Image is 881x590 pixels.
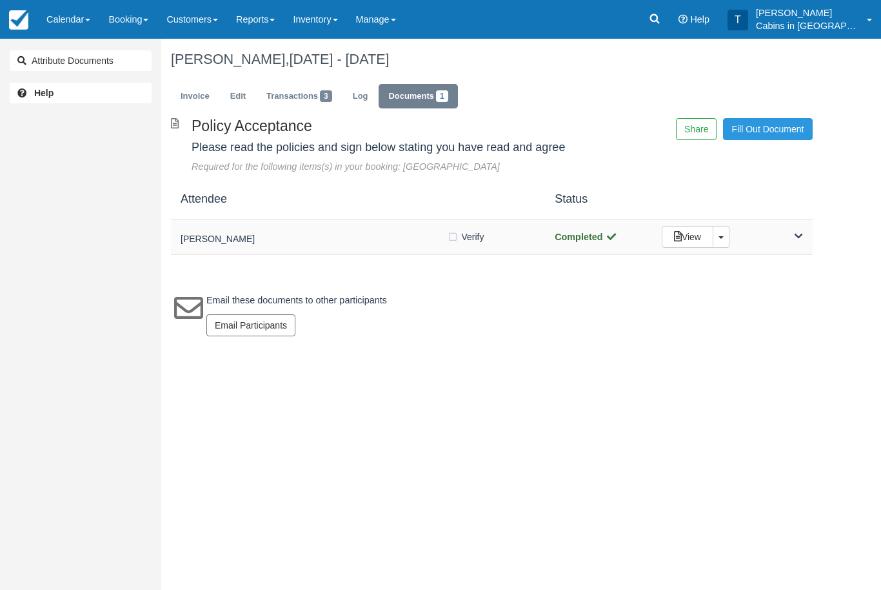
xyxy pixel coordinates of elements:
[192,118,574,134] h2: Policy Acceptance
[34,88,54,98] b: Help
[545,193,652,206] h4: Status
[756,6,859,19] p: [PERSON_NAME]
[343,84,378,109] a: Log
[461,230,484,243] span: Verify
[206,294,387,307] p: Email these documents to other participants
[181,234,447,244] h5: [PERSON_NAME]
[555,232,617,242] strong: Completed
[171,193,545,206] h4: Attendee
[723,118,812,140] a: Fill Out Document
[192,160,574,174] div: Required for the following items(s) in your booking: [GEOGRAPHIC_DATA]
[10,50,152,71] button: Attribute Documents
[192,141,574,154] h4: Please read the policies and sign below stating you have read and agree
[320,90,332,102] span: 3
[171,52,813,67] h1: [PERSON_NAME],
[206,314,295,336] button: Email Participants
[662,226,713,248] a: View
[690,14,709,25] span: Help
[289,51,389,67] span: [DATE] - [DATE]
[10,83,152,103] a: Help
[9,10,28,30] img: checkfront-main-nav-mini-logo.png
[676,118,717,140] button: Share
[436,90,448,102] span: 1
[257,84,342,109] a: Transactions3
[171,84,219,109] a: Invoice
[756,19,859,32] p: Cabins in [GEOGRAPHIC_DATA]
[678,15,688,24] i: Help
[379,84,457,109] a: Documents1
[221,84,255,109] a: Edit
[728,10,748,30] div: T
